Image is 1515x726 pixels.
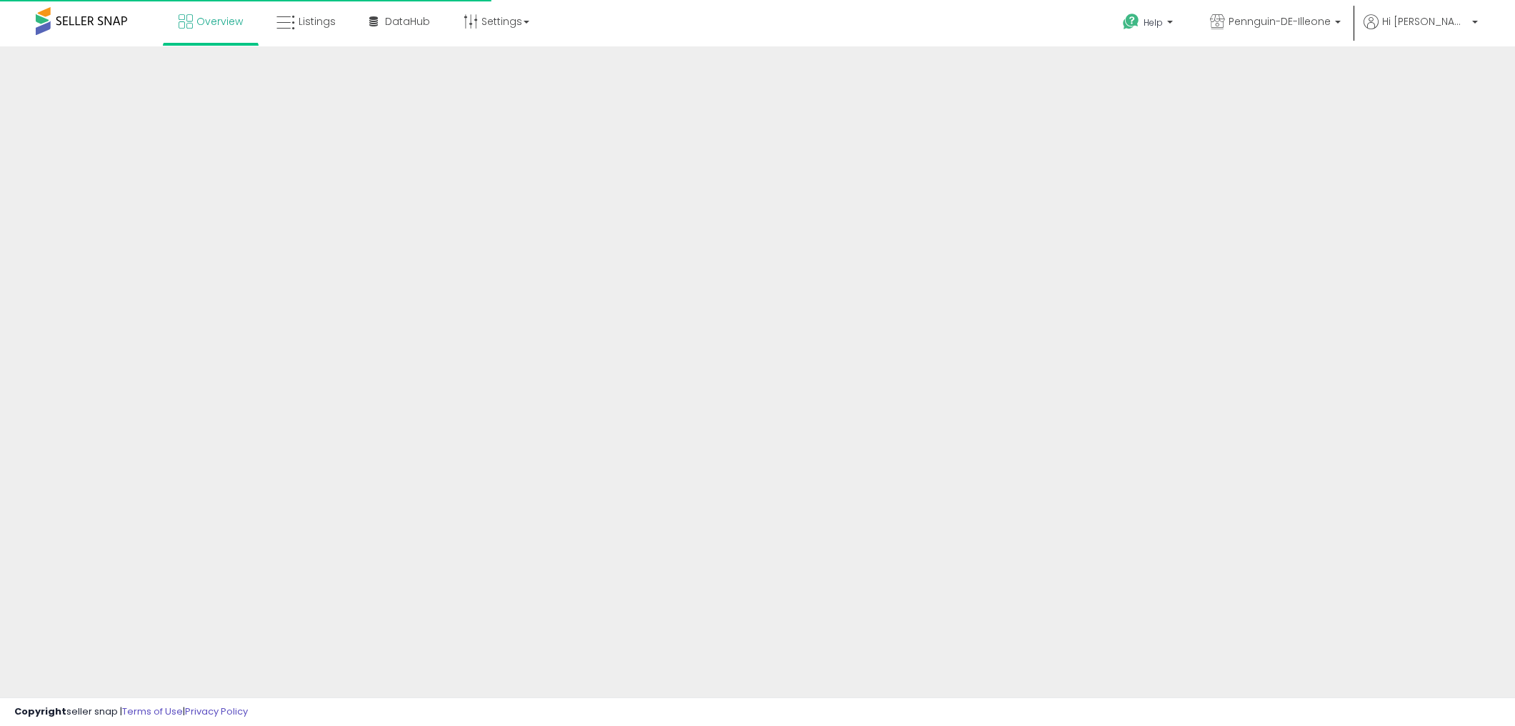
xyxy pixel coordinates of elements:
[1122,13,1140,31] i: Get Help
[1111,2,1187,46] a: Help
[1229,14,1331,29] span: Pennguin-DE-Illeone
[1144,16,1163,29] span: Help
[1364,14,1478,46] a: Hi [PERSON_NAME]
[299,14,336,29] span: Listings
[385,14,430,29] span: DataHub
[1382,14,1468,29] span: Hi [PERSON_NAME]
[196,14,243,29] span: Overview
